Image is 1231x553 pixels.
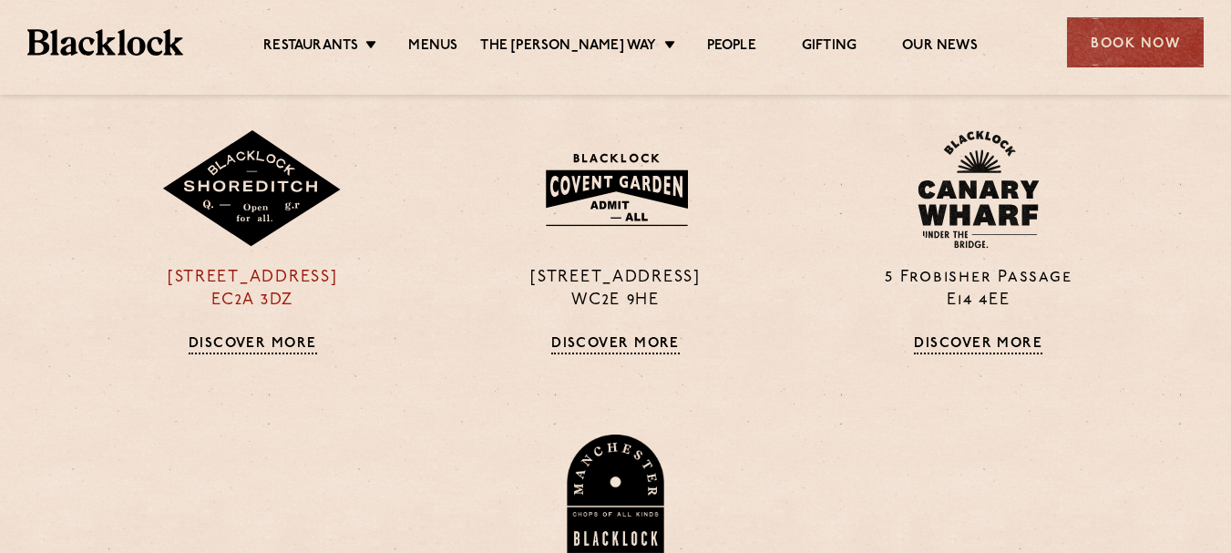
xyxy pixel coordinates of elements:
[85,267,420,312] p: [STREET_ADDRESS] EC2A 3DZ
[802,37,857,57] a: Gifting
[564,435,667,553] img: BL_Manchester_Logo-bleed.png
[480,37,656,57] a: The [PERSON_NAME] Way
[914,336,1042,354] a: Discover More
[707,37,756,57] a: People
[1067,17,1204,67] div: Book Now
[27,29,183,56] img: BL_Textured_Logo-footer-cropped.svg
[447,267,783,312] p: [STREET_ADDRESS] WC2E 9HE
[263,37,358,57] a: Restaurants
[811,267,1146,312] p: 5 Frobisher Passage E14 4EE
[551,336,680,354] a: Discover More
[161,130,344,249] img: Shoreditch-stamp-v2-default.svg
[408,37,457,57] a: Menus
[918,130,1040,249] img: BL_CW_Logo_Website.svg
[189,336,317,354] a: Discover More
[902,37,978,57] a: Our News
[528,142,703,237] img: BLA_1470_CoventGarden_Website_Solid.svg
